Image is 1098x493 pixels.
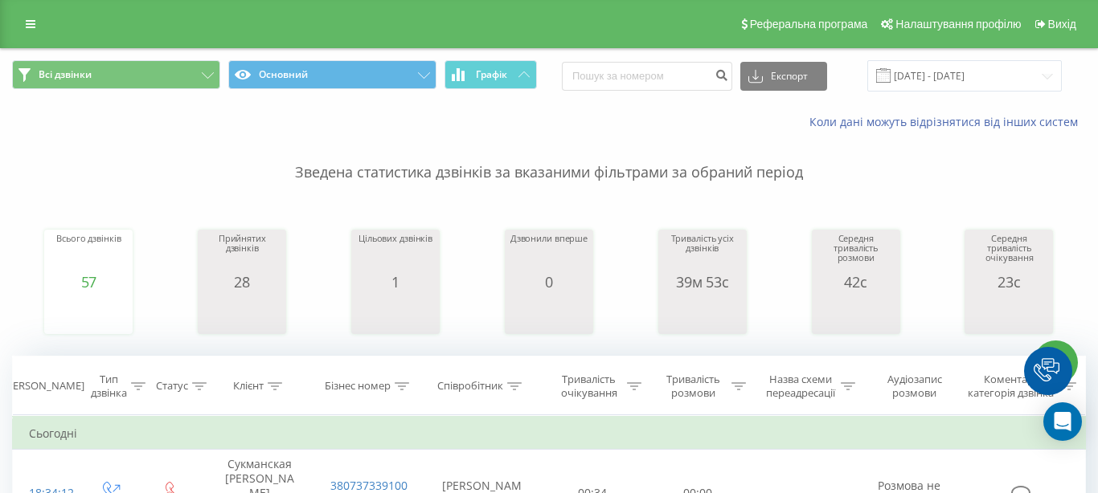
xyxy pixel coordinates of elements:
[750,18,868,31] span: Реферальна програма
[325,380,391,393] div: Бізнес номер
[445,60,537,89] button: Графік
[202,234,282,274] div: Прийнятих дзвінків
[740,62,827,91] button: Експорт
[662,234,743,274] div: Тривалість усіх дзвінків
[510,234,588,274] div: Дзвонили вперше
[3,380,84,393] div: [PERSON_NAME]
[660,373,727,400] div: Тривалість розмови
[358,234,432,274] div: Цільових дзвінків
[228,60,436,89] button: Основний
[895,18,1021,31] span: Налаштування профілю
[12,130,1086,183] p: Зведена статистика дзвінків за вказаними фільтрами за обраний період
[56,234,121,274] div: Всього дзвінків
[816,234,896,274] div: Середня тривалість розмови
[662,274,743,290] div: 39м 53с
[764,373,837,400] div: Назва схеми переадресації
[358,274,432,290] div: 1
[233,380,264,393] div: Клієнт
[12,60,220,89] button: Всі дзвінки
[809,114,1086,129] a: Коли дані можуть відрізнятися вiд інших систем
[39,68,92,81] span: Всі дзвінки
[1048,18,1076,31] span: Вихід
[202,274,282,290] div: 28
[969,234,1049,274] div: Середня тривалість очікування
[13,418,1086,450] td: Сьогодні
[555,373,622,400] div: Тривалість очікування
[816,274,896,290] div: 42с
[437,380,503,393] div: Співробітник
[969,274,1049,290] div: 23с
[510,274,588,290] div: 0
[156,380,188,393] div: Статус
[330,478,408,493] a: 380737339100
[1043,402,1082,441] div: Open Intercom Messenger
[476,69,507,80] span: Графік
[874,373,956,400] div: Аудіозапис розмови
[56,274,121,290] div: 57
[562,62,732,91] input: Пошук за номером
[91,373,127,400] div: Тип дзвінка
[964,373,1058,400] div: Коментар/категорія дзвінка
